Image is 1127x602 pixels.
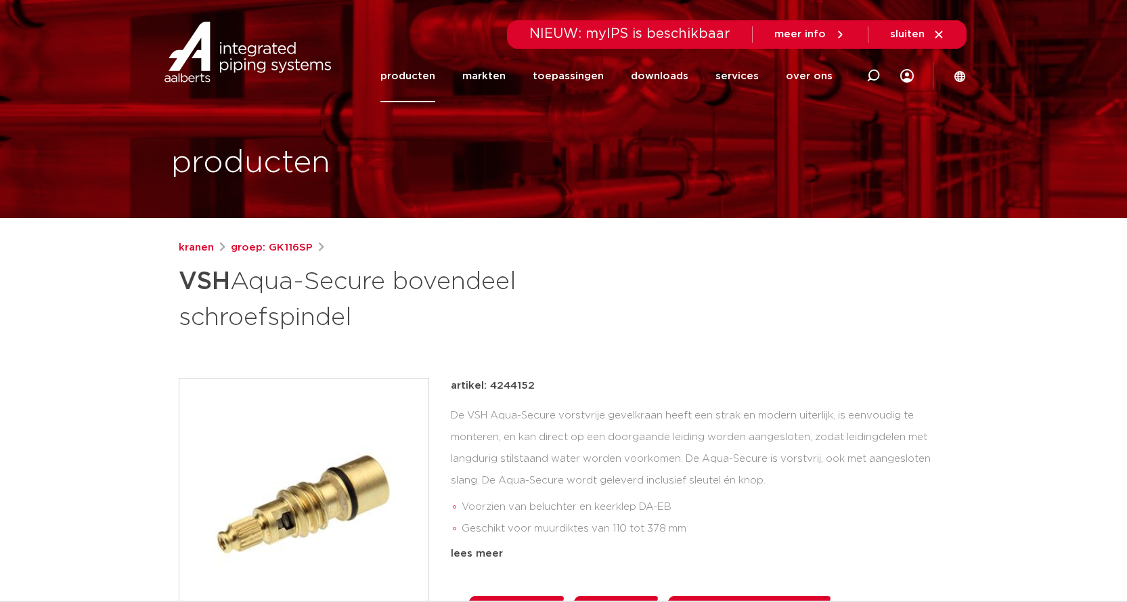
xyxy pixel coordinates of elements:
a: toepassingen [533,50,604,102]
div: De VSH Aqua-Secure vorstvrije gevelkraan heeft een strak en modern uiterlijk, is eenvoudig te mon... [451,405,949,540]
span: meer info [774,29,826,39]
span: sluiten [890,29,925,39]
a: sluiten [890,28,945,41]
span: NIEUW: myIPS is beschikbaar [529,27,730,41]
h1: Aqua-Secure bovendeel schroefspindel [179,261,687,335]
a: groep: GK116SP [231,240,313,256]
a: downloads [631,50,688,102]
div: lees meer [451,546,949,562]
li: Voorzien van beluchter en keerklep DA-EB [462,496,949,518]
a: markten [462,50,506,102]
a: services [715,50,759,102]
a: meer info [774,28,846,41]
li: Geschikt voor muurdiktes van 110 tot 378 mm [462,518,949,540]
a: producten [380,50,435,102]
a: kranen [179,240,214,256]
nav: Menu [380,50,833,102]
h1: producten [171,142,330,185]
strong: VSH [179,270,230,294]
a: over ons [786,50,833,102]
p: artikel: 4244152 [451,378,535,394]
